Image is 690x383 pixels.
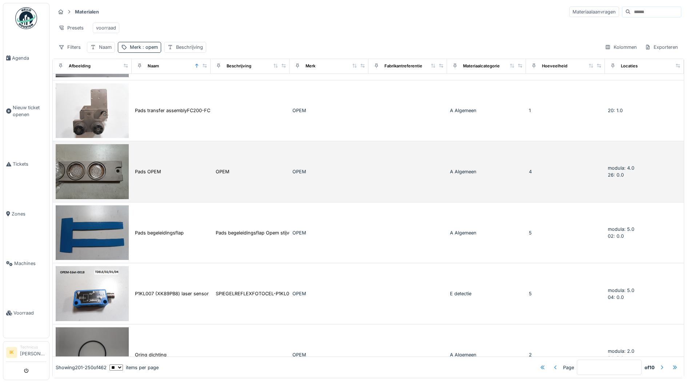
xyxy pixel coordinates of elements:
span: 04: 0.0 [608,355,624,361]
span: : opem [141,44,158,50]
div: 1 [529,107,602,114]
div: OPEM [292,168,366,175]
span: modula: 4.0 [608,165,634,171]
span: 04: 0.0 [608,295,624,300]
li: [PERSON_NAME] [20,344,46,360]
img: Pads transfer assemblyFC200-FC300 [56,83,129,138]
div: Materiaalaanvragen [569,7,619,17]
span: modula: 5.0 [608,288,634,293]
div: 2 [529,351,602,358]
a: Nieuw ticket openen [3,83,49,139]
img: Pads begeleidingsflap [56,205,129,260]
img: Badge_color-CXgf-gQk.svg [15,7,37,29]
div: Beschrijving [176,44,203,51]
span: Machines [14,260,46,267]
div: Merk [130,44,158,51]
div: OPEM [292,290,366,297]
img: Pads OPEM [56,144,129,199]
div: 4 [529,168,602,175]
a: Zones [3,189,49,238]
div: Afbeelding [69,63,91,69]
div: OPEM [216,168,230,175]
div: 5 [529,290,602,297]
div: Fabrikantreferentie [384,63,422,69]
li: IK [6,347,17,358]
div: OPEM [292,229,366,236]
div: Naam [148,63,159,69]
span: modula: 5.0 [608,226,634,232]
div: OPEM [292,107,366,114]
span: 20: 1.0 [608,108,623,113]
div: Oring dichting [135,351,167,358]
a: IK Technicus[PERSON_NAME] [6,344,46,362]
div: Showing 201 - 250 of 462 [56,364,107,371]
div: P1KL007 (XK89PB8) laser sensor reflectie [135,290,228,297]
img: P1KL007 (XK89PB8) laser sensor reflectie [56,266,129,321]
div: A Algemeen [450,107,523,114]
div: Naam [99,44,112,51]
div: Exporteren [642,42,681,52]
div: Page [563,364,574,371]
div: Locaties [621,63,638,69]
div: E detectie [450,290,523,297]
span: Agenda [12,55,46,62]
div: Pads transfer assemblyFC200-FC300 [135,107,219,114]
span: Tickets [13,161,46,167]
a: Agenda [3,33,49,83]
span: Nieuw ticket openen [13,104,46,118]
div: Materiaalcategorie [463,63,500,69]
span: modula: 2.0 [608,348,634,354]
a: Tickets [3,139,49,189]
div: OPEM [292,351,366,358]
div: A Algemeen [450,229,523,236]
div: 5 [529,229,602,236]
strong: of 10 [645,364,655,371]
div: Pads OPEM [135,168,161,175]
div: Pads begeleidingsflap [135,229,184,236]
a: Voorraad [3,288,49,338]
div: SPIEGELREFLEXFOTOCEL-P1KL007 (XK89PB8) laser se... [216,290,344,297]
div: A Algemeen [450,168,523,175]
div: items per page [109,364,159,371]
span: 02: 0.0 [608,233,624,239]
div: Kolommen [602,42,640,52]
div: Beschrijving [227,63,251,69]
a: Machines [3,239,49,288]
div: Presets [55,23,87,33]
div: voorraad [96,24,116,31]
div: Merk [306,63,315,69]
span: Voorraad [13,309,46,316]
div: Hoeveelheid [542,63,567,69]
div: Filters [55,42,84,52]
div: Technicus [20,344,46,350]
img: Oring dichting [56,327,129,382]
span: 26: 0.0 [608,172,624,178]
div: A Algemeen [450,351,523,358]
span: Zones [12,210,46,217]
div: Pads begeleidingsflap Opem stijvere versie re... [216,229,321,236]
strong: Materialen [72,8,102,15]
